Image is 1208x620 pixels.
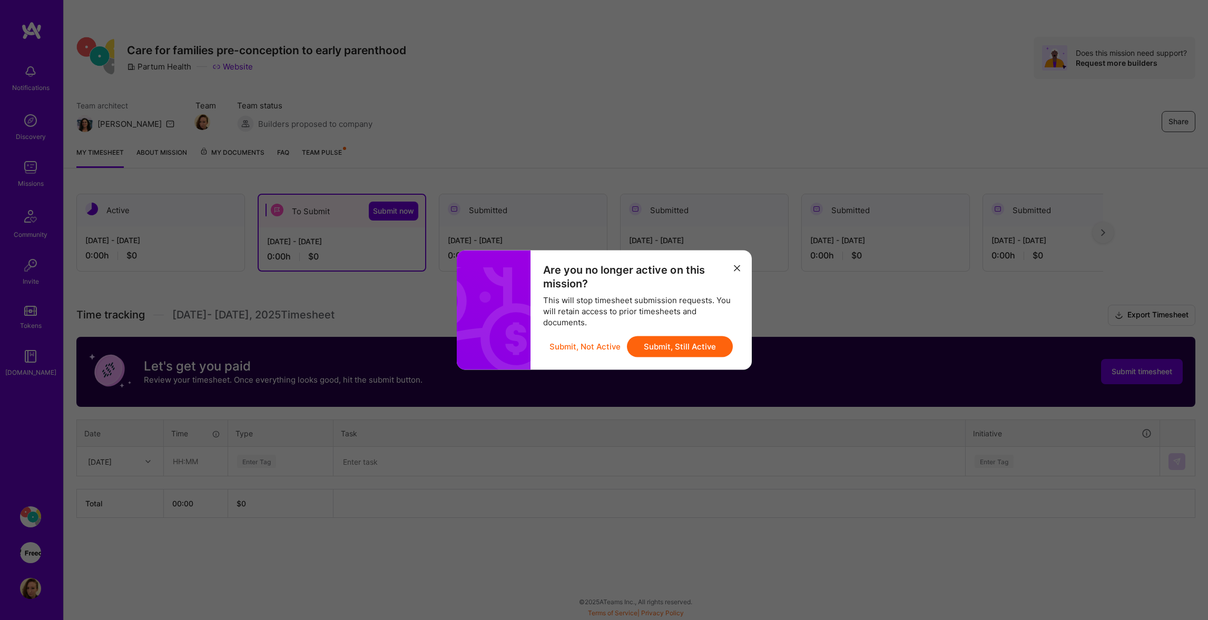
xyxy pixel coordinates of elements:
[543,295,739,328] div: This will stop timesheet submission requests. You will retain access to prior timesheets and docu...
[549,336,621,357] button: Submit, Not Active
[457,251,752,370] div: modal
[734,265,740,271] i: icon Close
[627,336,733,357] button: Submit, Still Active
[543,263,739,291] div: Are you no longer active on this mission?
[451,267,554,370] i: icon Money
